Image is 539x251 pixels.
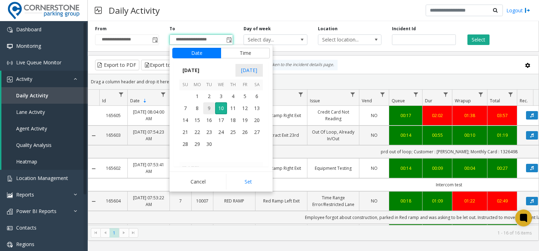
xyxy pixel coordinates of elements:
span: Toggle popup [151,35,159,45]
button: Export to PDF [95,60,139,70]
span: Queue [392,98,405,104]
img: 'icon' [7,242,13,247]
div: Data table [88,90,539,225]
a: RED RAMP [218,198,251,204]
span: Dashboard [16,26,41,33]
img: 'icon' [7,209,13,214]
span: 20 [251,114,263,126]
a: [DATE] 07:54:23 AM [132,129,165,142]
td: Friday, September 26, 2025 [239,126,251,138]
th: Fr [239,79,251,90]
span: 4 [227,90,239,102]
td: Thursday, September 18, 2025 [227,114,239,126]
a: Vend Filter Menu [378,90,387,99]
span: Date [130,98,140,104]
a: Wrapup Filter Menu [476,90,486,99]
div: 00:55 [427,132,448,139]
a: 03:57 [492,112,513,119]
td: Tuesday, September 9, 2025 [203,102,215,114]
a: Issue Filter Menu [348,90,358,99]
td: Sunday, September 28, 2025 [179,138,191,150]
span: [DATE] [235,64,263,77]
span: Select location... [318,35,369,45]
span: 11 [227,102,239,114]
span: NO [371,112,378,118]
div: 01:19 [492,132,513,139]
td: Friday, September 19, 2025 [239,114,251,126]
span: Dur [425,98,432,104]
h3: Daily Activity [105,2,163,19]
td: Sunday, September 7, 2025 [179,102,191,114]
a: 10007 [196,198,209,204]
button: Export to Excel [141,60,187,70]
span: 24 [215,126,227,138]
span: Total [490,98,500,104]
button: Cancel [172,174,224,189]
a: [DATE] 07:53:41 AM [132,161,165,175]
span: [DATE] [179,65,202,76]
button: Time tab [221,48,270,58]
th: Mo [191,79,203,90]
span: 15 [191,114,203,126]
th: [DATE] [179,162,263,174]
a: 00:14 [393,165,418,172]
img: 'icon' [7,225,13,231]
img: 'icon' [7,60,13,66]
span: Page 1 [109,228,119,238]
td: Wednesday, September 17, 2025 [215,114,227,126]
th: Tu [203,79,215,90]
span: Sortable [142,98,148,104]
img: pageIcon [95,2,102,19]
a: 01:38 [457,112,483,119]
span: 17 [215,114,227,126]
a: Total Filter Menu [506,90,515,99]
a: 00:17 [393,112,418,119]
a: Dur Filter Menu [441,90,451,99]
img: 'icon' [7,27,13,33]
a: Time Range Error/Restricted Lane [312,194,355,208]
span: 12 [239,102,251,114]
td: Saturday, September 27, 2025 [251,126,263,138]
td: Tuesday, September 30, 2025 [203,138,215,150]
img: 'icon' [7,192,13,198]
div: 00:04 [457,165,483,172]
a: Collapse Details [88,133,99,139]
a: NO [364,112,385,119]
img: 'icon' [7,77,13,82]
span: 21 [179,126,191,138]
a: Activity [1,71,88,87]
button: Date tab [172,48,221,58]
span: 5 [239,90,251,102]
span: Lane Activity [16,109,45,115]
span: NO [371,165,378,171]
span: Daily Activity [16,92,48,99]
a: Heatmap [1,153,88,170]
td: Wednesday, September 24, 2025 [215,126,227,138]
label: Location [318,26,338,32]
a: NO [364,165,385,172]
span: Activity [16,76,32,82]
div: 01:09 [427,198,448,204]
th: We [215,79,227,90]
span: 13 [251,102,263,114]
td: Monday, September 22, 2025 [191,126,203,138]
td: Monday, September 15, 2025 [191,114,203,126]
span: Wrapup [455,98,471,104]
span: 7 [179,102,191,114]
span: NO [371,198,378,204]
span: 22 [191,126,203,138]
kendo-pager-info: 1 - 16 of 16 items [142,230,532,236]
span: 26 [239,126,251,138]
span: 16 [203,114,215,126]
span: 6 [251,90,263,102]
a: NO [364,132,385,139]
td: Monday, September 8, 2025 [191,102,203,114]
span: 1 [191,90,203,102]
a: 00:09 [427,165,448,172]
a: Contract Exit 23rd [260,132,303,139]
td: Tuesday, September 23, 2025 [203,126,215,138]
a: [DATE] 08:04:00 AM [132,109,165,122]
